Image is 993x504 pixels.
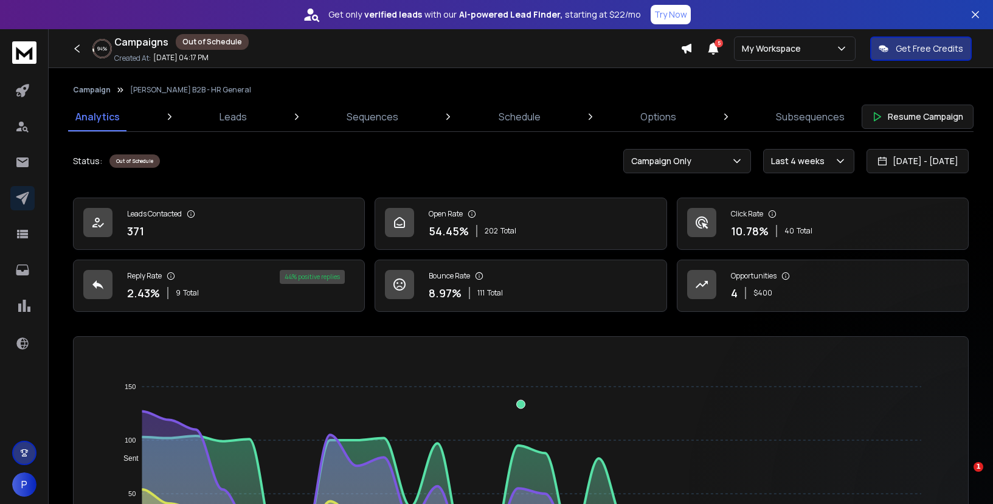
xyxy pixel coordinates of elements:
strong: AI-powered Lead Finder, [459,9,562,21]
button: Resume Campaign [862,105,974,129]
button: Try Now [651,5,691,24]
a: Analytics [68,102,127,131]
p: Options [640,109,676,124]
span: 202 [485,226,498,236]
p: Last 4 weeks [771,155,829,167]
p: Reply Rate [127,271,162,281]
span: 40 [784,226,794,236]
div: Out of Schedule [176,34,249,50]
strong: verified leads [364,9,422,21]
p: Analytics [75,109,120,124]
p: My Workspace [742,43,806,55]
tspan: 150 [125,383,136,390]
p: 4 [731,285,738,302]
span: 111 [477,288,485,298]
span: Total [500,226,516,236]
a: Click Rate10.78%40Total [677,198,969,250]
a: Schedule [491,102,548,131]
p: 94 % [97,45,107,52]
span: Total [797,226,812,236]
p: 2.43 % [127,285,160,302]
a: Reply Rate2.43%9Total44% positive replies [73,260,365,312]
button: [DATE] - [DATE] [867,149,969,173]
p: Status: [73,155,102,167]
a: Leads [212,102,254,131]
button: P [12,472,36,497]
p: [DATE] 04:17 PM [153,53,209,63]
p: 8.97 % [429,285,462,302]
p: $ 400 [753,288,772,298]
p: Leads [220,109,247,124]
span: Sent [114,454,139,463]
div: Out of Schedule [109,154,160,168]
tspan: 50 [128,490,136,497]
a: Sequences [339,102,406,131]
a: Opportunities4$400 [677,260,969,312]
p: Open Rate [429,209,463,219]
span: 1 [974,462,983,472]
a: Leads Contacted371 [73,198,365,250]
p: Get only with our starting at $22/mo [328,9,641,21]
a: Options [633,102,683,131]
p: Schedule [499,109,541,124]
button: Get Free Credits [870,36,972,61]
p: Try Now [654,9,687,21]
p: 10.78 % [731,223,769,240]
a: Open Rate54.45%202Total [375,198,666,250]
p: Click Rate [731,209,763,219]
p: Opportunities [731,271,777,281]
p: [PERSON_NAME] B2B - HR General [130,85,251,95]
p: Campaign Only [631,155,696,167]
div: 44 % positive replies [280,270,345,284]
p: Bounce Rate [429,271,470,281]
span: Total [487,288,503,298]
button: Campaign [73,85,111,95]
p: Subsequences [776,109,845,124]
h1: Campaigns [114,35,168,49]
a: Bounce Rate8.97%111Total [375,260,666,312]
p: Created At: [114,54,151,63]
iframe: Intercom live chat [949,462,978,491]
span: 9 [176,288,181,298]
span: Total [183,288,199,298]
img: logo [12,41,36,64]
p: 371 [127,223,144,240]
span: 5 [714,39,723,47]
tspan: 100 [125,437,136,444]
p: Sequences [347,109,398,124]
p: 54.45 % [429,223,469,240]
a: Subsequences [769,102,852,131]
p: Leads Contacted [127,209,182,219]
p: Get Free Credits [896,43,963,55]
